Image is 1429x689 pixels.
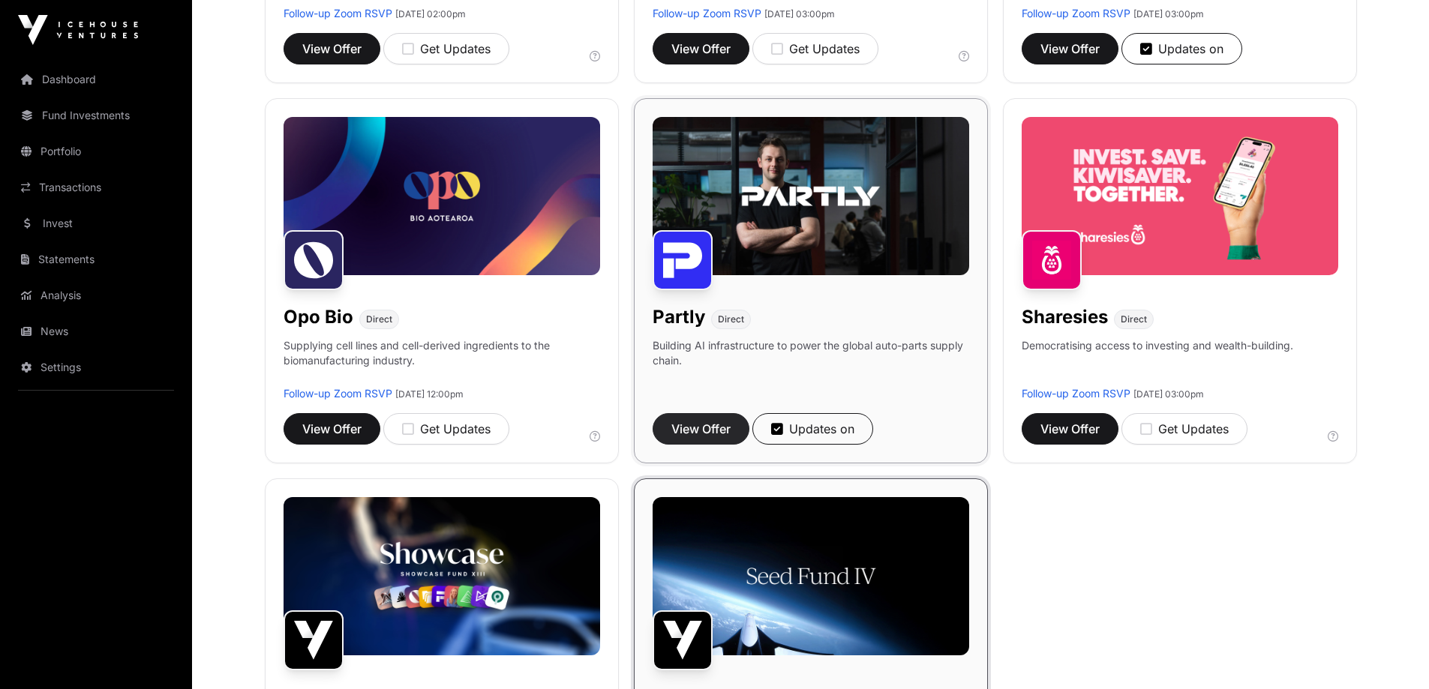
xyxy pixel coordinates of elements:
[653,230,713,290] img: Partly
[653,338,969,386] p: Building AI infrastructure to power the global auto-parts supply chain.
[12,243,180,276] a: Statements
[718,313,744,325] span: Direct
[1040,420,1100,438] span: View Offer
[284,387,392,400] a: Follow-up Zoom RSVP
[1121,413,1247,445] button: Get Updates
[284,230,344,290] img: Opo Bio
[1133,8,1204,19] span: [DATE] 03:00pm
[12,315,180,348] a: News
[302,40,362,58] span: View Offer
[1140,40,1223,58] div: Updates on
[284,610,344,670] img: Showcase Fund XIII
[653,610,713,670] img: Seed Fund IV
[12,135,180,168] a: Portfolio
[771,420,854,438] div: Updates on
[1022,387,1130,400] a: Follow-up Zoom RSVP
[284,117,600,275] img: Opo-Bio-Banner.jpg
[12,351,180,384] a: Settings
[284,338,600,368] p: Supplying cell lines and cell-derived ingredients to the biomanufacturing industry.
[12,207,180,240] a: Invest
[402,420,491,438] div: Get Updates
[12,63,180,96] a: Dashboard
[12,279,180,312] a: Analysis
[383,33,509,64] button: Get Updates
[653,413,749,445] button: View Offer
[284,33,380,64] button: View Offer
[395,8,466,19] span: [DATE] 02:00pm
[302,420,362,438] span: View Offer
[1140,420,1229,438] div: Get Updates
[752,33,878,64] button: Get Updates
[653,305,705,329] h1: Partly
[1022,413,1118,445] button: View Offer
[1354,617,1429,689] iframe: Chat Widget
[402,40,491,58] div: Get Updates
[1133,388,1204,400] span: [DATE] 03:00pm
[653,7,761,19] a: Follow-up Zoom RSVP
[1022,33,1118,64] button: View Offer
[1022,117,1338,275] img: Sharesies-Banner.jpg
[1022,7,1130,19] a: Follow-up Zoom RSVP
[383,413,509,445] button: Get Updates
[284,497,600,655] img: Showcase-Fund-Banner-1.jpg
[764,8,835,19] span: [DATE] 03:00pm
[395,388,464,400] span: [DATE] 12:00pm
[12,99,180,132] a: Fund Investments
[1040,40,1100,58] span: View Offer
[653,117,969,275] img: Partly-Banner.jpg
[12,171,180,204] a: Transactions
[653,33,749,64] button: View Offer
[771,40,860,58] div: Get Updates
[1121,313,1147,325] span: Direct
[284,305,353,329] h1: Opo Bio
[18,15,138,45] img: Icehouse Ventures Logo
[671,40,731,58] span: View Offer
[1022,305,1108,329] h1: Sharesies
[1022,230,1082,290] img: Sharesies
[284,413,380,445] button: View Offer
[1022,338,1293,386] p: Democratising access to investing and wealth-building.
[752,413,873,445] button: Updates on
[653,497,969,655] img: Seed-Fund-4_Banner.jpg
[1121,33,1242,64] button: Updates on
[284,7,392,19] a: Follow-up Zoom RSVP
[366,313,392,325] span: Direct
[671,420,731,438] span: View Offer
